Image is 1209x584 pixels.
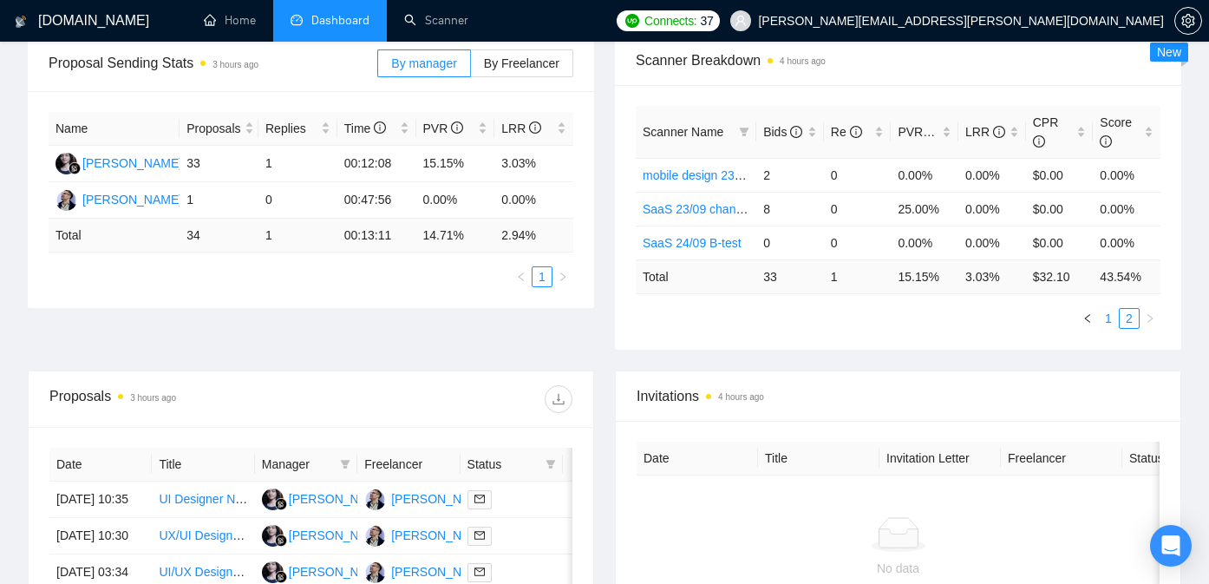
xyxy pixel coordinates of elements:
img: RS [262,525,284,547]
td: 1 [258,219,337,253]
button: download [545,385,572,413]
div: Open Intercom Messenger [1150,525,1192,567]
div: [PERSON_NAME] [289,489,389,509]
span: Score [1100,115,1132,148]
time: 4 hours ago [718,392,764,402]
td: 00:13:11 [337,219,416,253]
th: Title [152,448,254,482]
a: UX/UI Designer for Product Page Design [159,528,379,542]
a: YH[PERSON_NAME] [364,491,491,505]
td: UX/UI Designer for Product Page Design [152,518,254,554]
td: $0.00 [1026,226,1094,259]
td: $0.00 [1026,192,1094,226]
th: Freelancer [1001,442,1122,476]
span: info-circle [993,126,1005,138]
span: Proposals [186,119,240,138]
div: [PERSON_NAME] [289,526,389,545]
div: [PERSON_NAME] [82,154,182,173]
a: mobile design 23/09 hook changed [643,168,831,182]
span: left [1082,313,1093,324]
a: searchScanner [404,13,468,28]
img: gigradar-bm.png [275,498,287,510]
a: 1 [1099,309,1118,328]
div: [PERSON_NAME] [391,562,491,581]
td: 33 [180,146,258,182]
td: 0.00% [958,158,1026,192]
span: Proposal Sending Stats [49,52,377,74]
td: 33 [756,259,824,293]
img: gigradar-bm.png [69,162,81,174]
button: left [511,266,532,287]
td: 34 [180,219,258,253]
div: No data [650,559,1146,578]
td: $ 32.10 [1026,259,1094,293]
th: Invitation Letter [879,442,1001,476]
td: 0.00% [416,182,495,219]
a: YH[PERSON_NAME] [364,528,491,541]
a: RS[PERSON_NAME] [56,155,182,169]
a: homeHome [204,13,256,28]
div: [PERSON_NAME] [391,489,491,509]
div: [PERSON_NAME] [289,562,389,581]
td: 0 [824,158,892,192]
li: Next Page [552,266,573,287]
img: upwork-logo.png [625,14,639,28]
td: 0.00% [1093,226,1160,259]
a: RS[PERSON_NAME] [262,491,389,505]
span: info-circle [529,121,541,134]
th: Freelancer [357,448,460,482]
td: Total [636,259,756,293]
time: 3 hours ago [130,393,176,403]
span: info-circle [850,126,862,138]
button: right [1140,308,1160,329]
img: YH [364,525,386,547]
td: 3.03 % [958,259,1026,293]
span: Replies [265,119,317,138]
span: Time [344,121,386,135]
span: filter [337,451,354,477]
button: like [570,561,591,582]
span: Status [467,455,539,474]
span: info-circle [374,121,386,134]
a: 1 [533,267,552,286]
span: right [1145,313,1155,324]
span: PVR [898,125,938,139]
span: filter [542,451,559,477]
span: 37 [700,11,713,30]
th: Name [49,112,180,146]
span: Connects: [644,11,696,30]
img: RS [56,153,77,174]
img: YH [364,561,386,583]
img: gigradar-bm.png [275,571,287,583]
span: info-circle [1033,135,1045,148]
span: PVR [423,121,464,135]
th: Proposals [180,112,258,146]
td: 0.00% [494,182,573,219]
a: SaaS 23/09 changed hook [643,202,786,216]
a: UI/UX Designer for Music App Brand Refresh [159,565,402,579]
span: right [558,272,568,282]
td: 0.00% [1093,158,1160,192]
th: Date [637,442,758,476]
a: YH[PERSON_NAME] [364,564,491,578]
span: left [516,272,526,282]
td: 15.15% [416,146,495,182]
span: filter [739,127,749,137]
div: Proposals [49,385,311,413]
button: left [1077,308,1098,329]
div: [PERSON_NAME] [82,190,182,209]
th: Replies [258,112,337,146]
a: setting [1174,14,1202,28]
span: New [1157,45,1181,59]
span: Bids [763,125,802,139]
span: Scanner Name [643,125,723,139]
a: 2 [1120,309,1139,328]
td: Total [49,219,180,253]
img: gigradar-bm.png [275,535,287,547]
a: YH[PERSON_NAME] [56,192,182,206]
td: $0.00 [1026,158,1094,192]
td: 0 [824,192,892,226]
li: Previous Page [1077,308,1098,329]
span: info-circle [1100,135,1112,148]
td: 14.71 % [416,219,495,253]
